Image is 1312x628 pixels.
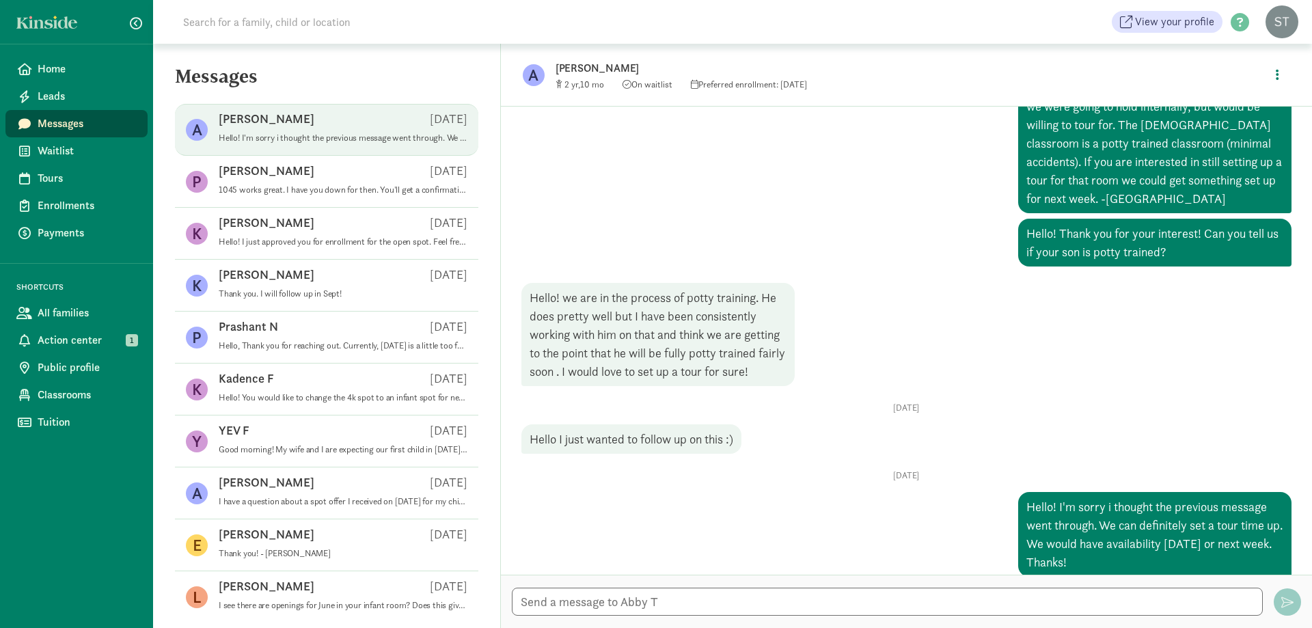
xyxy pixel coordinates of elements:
[186,586,208,608] figure: L
[219,215,314,231] p: [PERSON_NAME]
[556,59,986,78] p: [PERSON_NAME]
[219,548,467,559] p: Thank you! - [PERSON_NAME]
[186,482,208,504] figure: A
[5,165,148,192] a: Tours
[523,64,545,86] figure: A
[38,115,137,132] span: Messages
[521,402,1291,413] p: [DATE]
[153,66,500,98] h5: Messages
[5,137,148,165] a: Waitlist
[219,318,278,335] p: Prashant N
[5,327,148,354] a: Action center 1
[186,223,208,245] figure: K
[5,83,148,110] a: Leads
[5,354,148,381] a: Public profile
[5,192,148,219] a: Enrollments
[186,379,208,400] figure: K
[219,496,467,507] p: I have a question about a spot offer I received on [DATE] for my child [PERSON_NAME]. My question...
[38,170,137,187] span: Tours
[5,299,148,327] a: All families
[219,474,314,491] p: [PERSON_NAME]
[430,474,467,491] p: [DATE]
[219,444,467,455] p: Good morning! My wife and I are expecting our first child in [DATE] and we'd love to take a tour ...
[38,197,137,214] span: Enrollments
[38,88,137,105] span: Leads
[38,387,137,403] span: Classrooms
[219,133,467,144] p: Hello! I'm sorry i thought the previous message went through. We can definitely set a tour time u...
[5,219,148,247] a: Payments
[430,578,467,595] p: [DATE]
[186,171,208,193] figure: P
[219,288,467,299] p: Thank you. I will follow up in Sept!
[38,143,137,159] span: Waitlist
[219,578,314,595] p: [PERSON_NAME]
[38,305,137,321] span: All families
[564,79,580,90] span: 2
[175,8,558,36] input: Search for a family, child or location
[186,327,208,349] figure: P
[5,110,148,137] a: Messages
[38,414,137,431] span: Tuition
[186,534,208,556] figure: E
[521,283,795,386] div: Hello! we are in the process of potty training. He does pretty well but I have been consistently ...
[186,431,208,452] figure: Y
[1135,14,1214,30] span: View your profile
[219,340,467,351] p: Hello, Thank you for reaching out. Currently, [DATE] is a little too far to know what our enrollm...
[430,215,467,231] p: [DATE]
[1018,219,1291,267] div: Hello! Thank you for your interest! Can you tell us if your son is potty trained?
[623,79,672,90] span: On waitlist
[580,79,604,90] span: 10
[430,163,467,179] p: [DATE]
[521,470,1291,481] p: [DATE]
[5,381,148,409] a: Classrooms
[219,185,467,195] p: 1045 works great. I have you down for then. You'll get a confirmation email from kinside, as well...
[1112,11,1222,33] a: View your profile
[219,267,314,283] p: [PERSON_NAME]
[430,267,467,283] p: [DATE]
[219,526,314,543] p: [PERSON_NAME]
[126,334,138,346] span: 1
[38,225,137,241] span: Payments
[38,359,137,376] span: Public profile
[219,163,314,179] p: [PERSON_NAME]
[219,111,314,127] p: [PERSON_NAME]
[1018,492,1291,577] div: Hello! I'm sorry i thought the previous message went through. We can definitely set a tour time u...
[219,392,467,403] p: Hello! You would like to change the 4k spot to an infant spot for next June? If so, could you ple...
[219,236,467,247] p: Hello! I just approved you for enrollment for the open spot. Feel free to reach out when you are ...
[5,409,148,436] a: Tuition
[430,111,467,127] p: [DATE]
[430,526,467,543] p: [DATE]
[5,55,148,83] a: Home
[38,332,137,349] span: Action center
[430,370,467,387] p: [DATE]
[38,61,137,77] span: Home
[219,422,249,439] p: YEV F
[430,422,467,439] p: [DATE]
[186,119,208,141] figure: A
[186,275,208,297] figure: K
[219,370,274,387] p: Kadence F
[430,318,467,335] p: [DATE]
[521,424,741,454] div: Hello I just wanted to follow up on this :)
[219,600,467,611] p: I see there are openings for June in your infant room? Does this give us a better chance of havin...
[691,79,807,90] span: Preferred enrollment: [DATE]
